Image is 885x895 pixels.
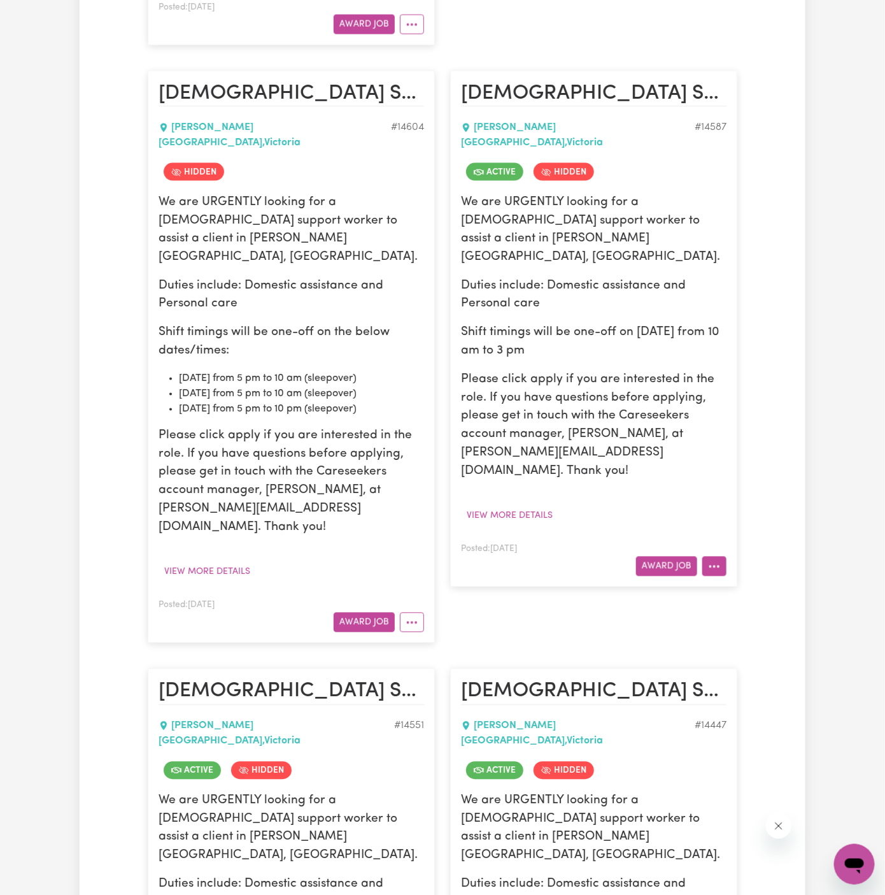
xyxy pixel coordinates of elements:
div: Job ID #14604 [391,120,424,150]
div: Job ID #14587 [695,120,726,150]
div: Job ID #14551 [394,719,424,749]
button: Award Job [636,557,697,576]
span: Posted: [DATE] [159,3,215,11]
li: [DATE] from 5 pm to 10 am (sleepover) [179,371,424,387]
li: [DATE] from 5 pm to 10 pm (sleepover) [179,402,424,417]
div: [PERSON_NAME][GEOGRAPHIC_DATA] , Victoria [159,719,394,749]
button: View more details [461,506,558,526]
span: Job is active [164,762,221,780]
button: View more details [159,562,256,582]
p: We are URGENTLY looking for a [DEMOGRAPHIC_DATA] support worker to assist a client in [PERSON_NAM... [461,194,726,267]
p: Duties include: Domestic assistance and Personal care [461,278,726,315]
p: We are URGENTLY looking for a [DEMOGRAPHIC_DATA] support worker to assist a client in [PERSON_NAM... [159,792,424,866]
button: More options [400,613,424,633]
button: More options [400,15,424,34]
button: Award Job [334,15,395,34]
p: Shift timings will be one-off on [DATE] from 10 am to 3 pm [461,324,726,361]
span: Job is hidden [231,762,292,780]
p: We are URGENTLY looking for a [DEMOGRAPHIC_DATA] support worker to assist a client in [PERSON_NAM... [159,194,424,267]
div: Job ID #14447 [695,719,726,749]
h2: Female Support Worker Needed ONE OFF In Melton South, VIC [159,680,424,705]
p: We are URGENTLY looking for a [DEMOGRAPHIC_DATA] support worker to assist a client in [PERSON_NAM... [461,792,726,866]
iframe: Button to launch messaging window [834,844,875,885]
p: Duties include: Domestic assistance and Personal care [159,278,424,315]
div: [PERSON_NAME][GEOGRAPHIC_DATA] , Victoria [461,719,695,749]
iframe: Close message [766,813,791,839]
span: Job is active [466,762,523,780]
span: Posted: [DATE] [461,545,517,554]
span: Job is hidden [534,762,594,780]
span: Job is active [466,163,523,181]
h2: Female Support Worker Needed In Melton South, VIC [461,680,726,705]
div: [PERSON_NAME][GEOGRAPHIC_DATA] , Victoria [159,120,391,150]
span: Job is hidden [164,163,224,181]
span: Posted: [DATE] [159,601,215,610]
h2: Female Support Worker Needed ONE OFF In Melton South, VIC [159,82,424,107]
button: Award Job [334,613,395,633]
span: Job is hidden [534,163,594,181]
p: Please click apply if you are interested in the role. If you have questions before applying, plea... [461,371,726,482]
span: Need any help? [8,9,77,19]
p: Shift timings will be one-off on the below dates/times: [159,324,424,361]
button: More options [702,557,726,576]
li: [DATE] from 5 pm to 10 am (sleepover) [179,387,424,402]
div: [PERSON_NAME][GEOGRAPHIC_DATA] , Victoria [461,120,695,150]
h2: Female Support Worker Needed ONE OFF In Melton South, VIC [461,82,726,107]
p: Please click apply if you are interested in the role. If you have questions before applying, plea... [159,427,424,538]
